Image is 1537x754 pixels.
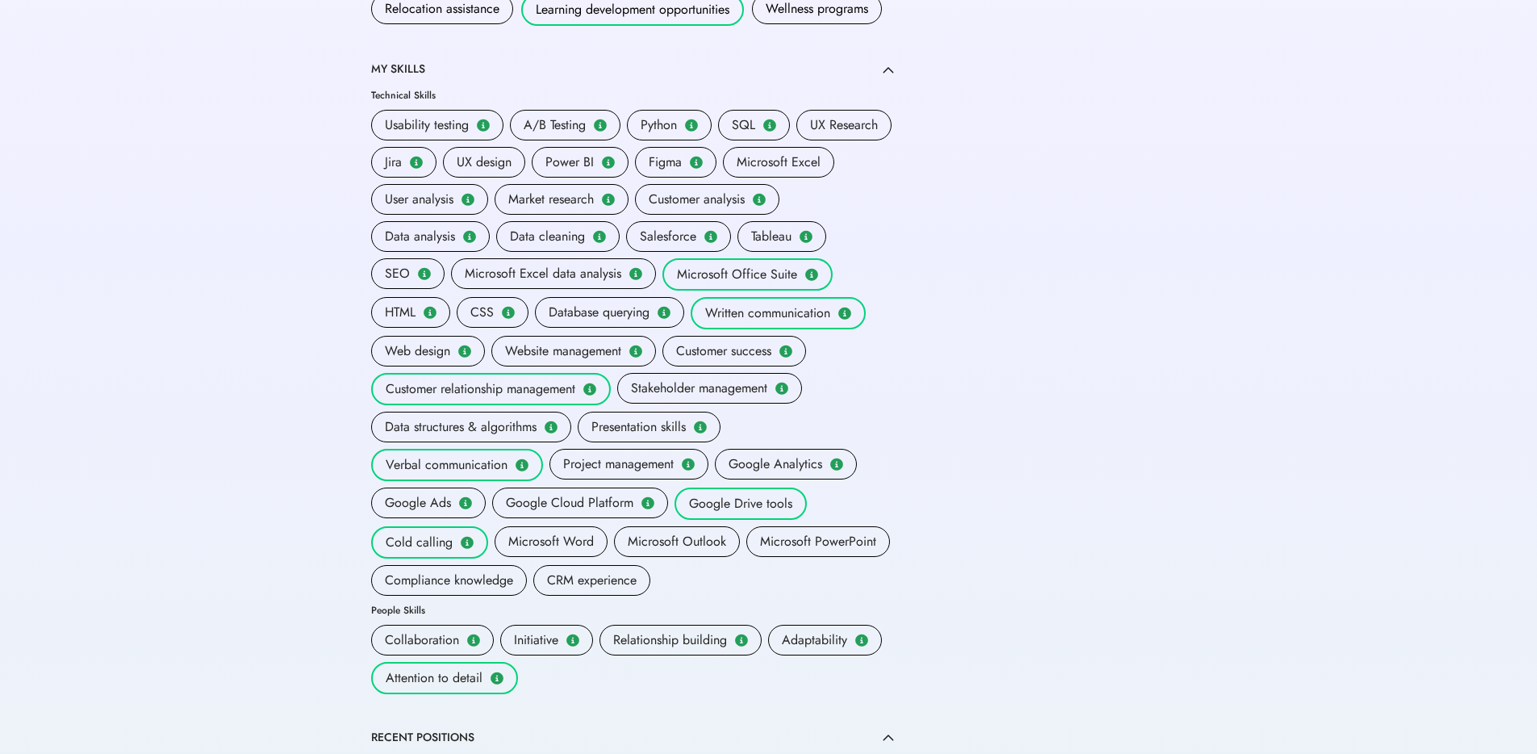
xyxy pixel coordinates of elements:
[457,153,512,172] div: UX design
[649,153,682,172] div: Figma
[601,156,616,170] img: info-green.svg
[544,421,558,434] img: info-green.svg
[510,227,585,246] div: Data cleaning
[505,341,621,361] div: Website management
[371,90,436,100] div: Technical Skills
[385,417,537,437] div: Data structures & algorithms
[732,115,755,135] div: SQL
[514,630,558,650] div: Initiative
[613,630,727,650] div: Relationship building
[385,630,459,650] div: Collaboration
[640,227,696,246] div: Salesforce
[461,193,475,207] img: info-green.svg
[689,156,704,170] img: info-green.svg
[677,265,797,284] div: Microsoft Office Suite
[729,454,822,474] div: Google Analytics
[751,227,791,246] div: Tableau
[371,61,425,77] div: MY SKILLS
[465,264,621,283] div: Microsoft Excel data analysis
[804,268,819,282] img: info-green.svg
[385,227,455,246] div: Data analysis
[385,341,450,361] div: Web design
[592,230,607,244] img: info-green.svg
[676,341,771,361] div: Customer success
[460,536,474,550] img: info-green.svg
[409,156,424,170] img: info-green.svg
[515,459,529,472] img: info-green.svg
[641,115,677,135] div: Python
[385,264,410,283] div: SEO
[385,115,469,135] div: Usability testing
[601,193,616,207] img: info-green.svg
[657,306,671,320] img: info-green.svg
[385,303,416,322] div: HTML
[371,730,474,746] div: RECENT POSITIONS
[547,571,637,590] div: CRM experience
[779,345,793,358] img: info-green.svg
[501,306,516,320] img: info-green.svg
[883,66,894,73] img: caret-up.svg
[386,668,482,688] div: Attention to detail
[508,190,594,209] div: Market research
[705,304,830,323] div: Written communication
[704,230,718,244] img: info-green.svg
[693,421,708,434] img: info-green.svg
[385,493,451,513] div: Google Ads
[566,634,580,647] img: info-green.svg
[385,190,453,209] div: User analysis
[462,230,477,244] img: info-green.svg
[386,533,453,552] div: Cold calling
[593,119,608,132] img: info-green.svg
[591,417,686,437] div: Presentation skills
[386,379,575,399] div: Customer relationship management
[583,383,597,396] img: info-green.svg
[549,303,649,322] div: Database querying
[545,153,594,172] div: Power BI
[734,634,749,647] img: info-green.svg
[458,496,473,510] img: info-green.svg
[641,496,655,510] img: info-green.svg
[476,119,491,132] img: info-green.svg
[417,267,432,281] img: info-green.svg
[799,230,813,244] img: info-green.svg
[629,345,643,358] img: info-green.svg
[371,605,425,615] div: People Skills
[385,571,513,590] div: Compliance knowledge
[385,153,402,172] div: Jira
[563,454,674,474] div: Project management
[386,455,507,475] div: Verbal communication
[737,153,821,172] div: Microsoft Excel
[782,630,847,650] div: Adaptability
[628,532,726,551] div: Microsoft Outlook
[681,458,695,471] img: info-green.svg
[684,119,699,132] img: info-green.svg
[810,115,878,135] div: UX Research
[466,634,481,647] img: info-green.svg
[837,307,852,320] img: info-green.svg
[883,734,894,741] img: caret-up.svg
[689,494,792,513] div: Google Drive tools
[775,382,789,396] img: info-green.svg
[490,672,504,685] img: info-green.svg
[506,493,633,513] div: Google Cloud Platform
[508,532,594,551] div: Microsoft Word
[423,306,437,320] img: info-green.svg
[752,193,766,207] img: info-green.svg
[829,458,844,471] img: info-green.svg
[649,190,745,209] div: Customer analysis
[631,379,767,398] div: Stakeholder management
[629,267,643,281] img: info-green.svg
[854,634,869,647] img: info-green.svg
[760,532,876,551] div: Microsoft PowerPoint
[524,115,586,135] div: A/B Testing
[762,119,777,132] img: info-green.svg
[457,345,472,358] img: info-green.svg
[470,303,494,322] div: CSS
